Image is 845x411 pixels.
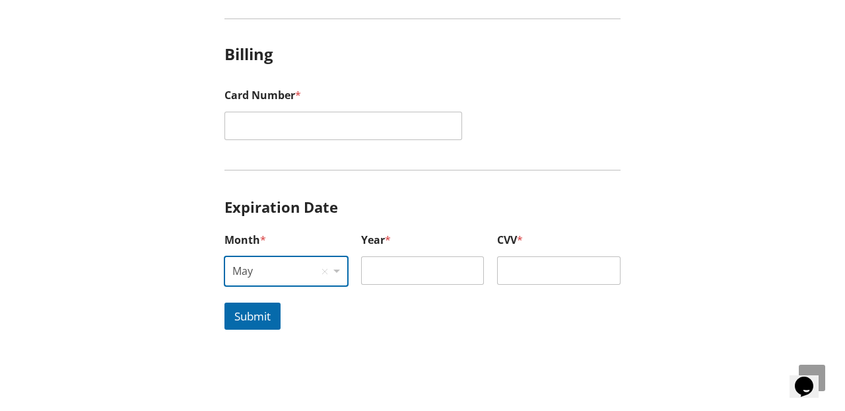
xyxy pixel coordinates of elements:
button: Submit [224,303,281,330]
iframe: chat widget [790,358,832,398]
div: May [232,257,321,285]
label: Card Number [224,89,621,102]
h3: Expiration Date [224,170,621,214]
label: Month [224,234,348,246]
h3: Billing [224,35,621,64]
label: CVV [497,234,621,246]
label: Year [361,234,485,246]
button: Remove item: 'May' [318,265,331,278]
